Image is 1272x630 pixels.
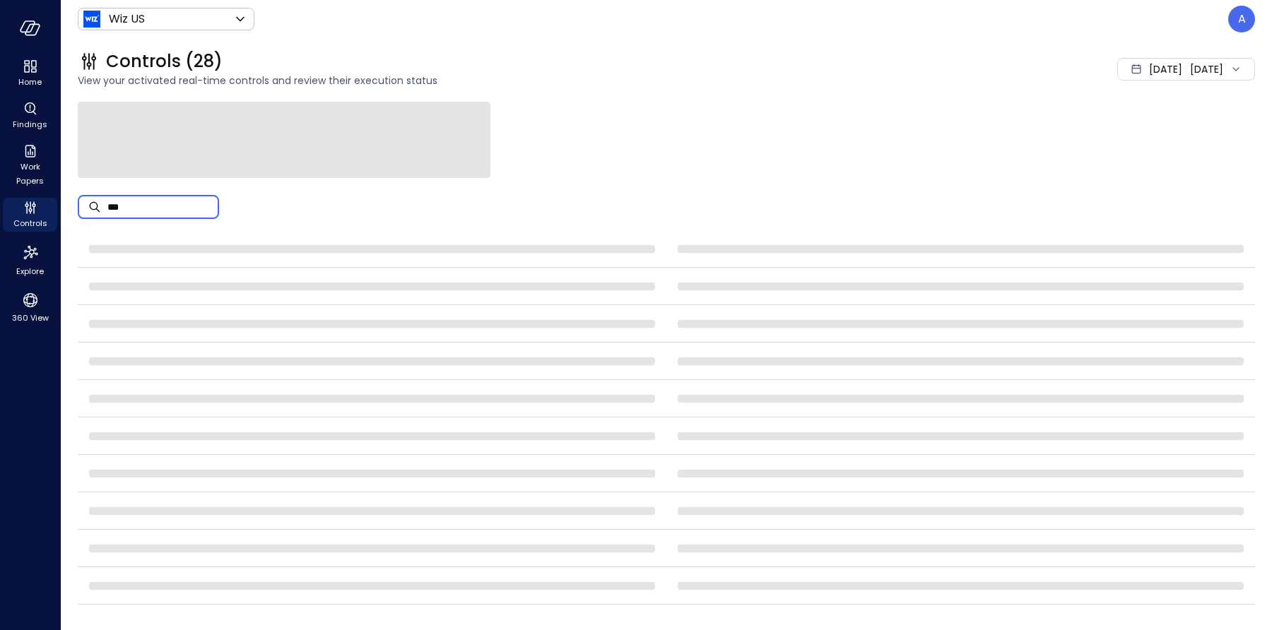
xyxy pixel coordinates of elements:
img: Icon [83,11,100,28]
div: 360 View [3,288,57,326]
span: [DATE] [1149,61,1182,77]
span: Controls [13,216,47,230]
p: A [1238,11,1246,28]
div: Work Papers [3,141,57,189]
span: Explore [16,264,44,278]
div: Explore [3,240,57,280]
span: Findings [13,117,47,131]
div: Avi Brandwain [1228,6,1255,32]
span: 360 View [12,311,49,325]
span: Home [18,75,42,89]
span: Controls (28) [106,50,223,73]
div: Home [3,57,57,90]
div: Controls [3,198,57,232]
p: Wiz US [109,11,145,28]
span: View your activated real-time controls and review their execution status [78,73,909,88]
span: Work Papers [8,160,52,188]
div: Findings [3,99,57,133]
